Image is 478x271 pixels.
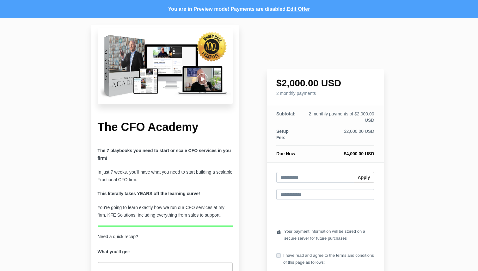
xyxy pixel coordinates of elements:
[98,120,233,135] h1: The CFO Academy
[287,6,310,12] a: Edit Offer
[276,228,281,237] i: lock
[98,28,233,104] img: c16be55-448c-d20c-6def-ad6c686240a2_Untitled_design-20.png
[276,111,296,116] span: Subtotal:
[276,146,299,157] th: Due Now:
[275,205,376,223] iframe: Secure payment input frame
[344,151,374,156] span: $4,000.00 USD
[98,169,233,184] p: In just 7 weeks, you'll have what you need to start building a scalable Fractional CFO firm.
[276,252,374,266] label: I have read and agree to the terms and conditions of this page as follows:
[98,204,233,219] p: You're going to learn exactly how we run our CFO services at my firm, KFE Solutions, including ev...
[276,253,281,258] input: I have read and agree to the terms and conditions of this page as follows:
[276,128,299,146] th: Setup Fee:
[98,233,233,256] p: Need a quick recap?
[98,148,231,161] b: The 7 playbooks you need to start or scale CFO services in you firm!
[299,111,374,128] td: 2 monthly payments of $2,000.00 USD
[168,5,310,13] p: You are in Preview mode! Payments are disabled.
[299,128,374,146] td: $2,000.00 USD
[276,78,374,88] h1: $2,000.00 USD
[98,249,131,254] strong: What you'll get:
[284,228,374,242] span: Your payment information will be stored on a secure server for future purchases
[354,172,374,183] button: Apply
[98,191,200,196] strong: This literally takes YEARS off the learning curve!
[276,91,374,95] h4: 2 monthly payments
